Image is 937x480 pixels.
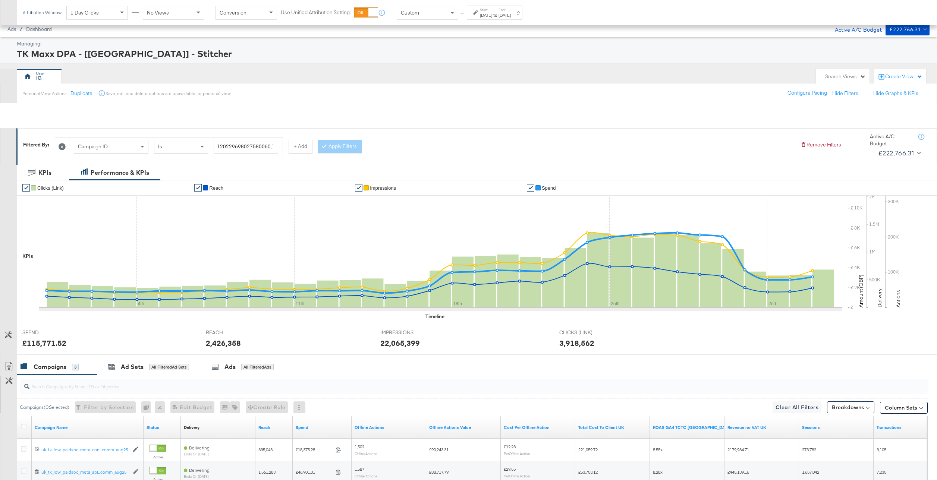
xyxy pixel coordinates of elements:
span: Conversion [220,9,246,16]
span: 1,502 [355,444,364,449]
div: 2,426,358 [206,338,241,348]
text: Amount (GBP) [858,275,864,307]
div: 3,918,562 [559,338,594,348]
sub: Offline Actions [355,474,377,478]
input: Search Campaigns by Name, ID or Objective [29,376,843,391]
sub: Offline Actions [355,451,377,456]
div: Campaigns ( 0 Selected) [20,404,69,411]
span: £90,243.31 [429,447,449,452]
span: £46,901.31 [296,469,333,475]
button: Remove Filters [801,141,841,148]
div: All Filtered Ad Sets [149,364,189,370]
span: £53,753.12 [578,469,598,475]
a: Dashboard [26,26,52,32]
button: £222,766.31 [875,147,922,159]
span: ↑ [459,13,466,15]
a: Offline Actions. [429,424,498,430]
label: Use Unified Attribution Setting: [281,9,351,16]
span: Is [158,143,162,150]
div: Personal View Actions: [22,91,67,97]
sub: Per Offline Action [504,451,530,456]
span: 273,782 [802,447,816,452]
div: 22,065,399 [380,338,420,348]
div: [DATE] [480,12,492,18]
span: £12.23 [504,444,516,449]
a: The number of people your ad was served to. [258,424,290,430]
span: 8.28x [653,469,663,475]
span: £18,375.28 [296,447,333,452]
button: Clear All Filters [773,401,821,413]
button: Duplicate [70,90,92,97]
span: £29.55 [504,466,516,472]
span: SPEND [22,329,78,336]
a: The total amount spent to date. [296,424,349,430]
span: Impressions [370,185,396,191]
div: Filtered By: [23,141,49,148]
span: IMPRESSIONS [380,329,436,336]
div: Campaigns [34,363,66,371]
div: Attribution Window: [22,10,63,15]
div: £222,766.31 [889,25,920,34]
a: Sessions - GA Sessions - The total number of sessions [802,424,871,430]
span: £88,717.79 [429,469,449,475]
text: Actions [895,290,902,307]
a: ROAS for weekly reporting using GA4 data and TCTC [653,424,731,430]
span: 1,587 [355,466,364,472]
button: Hide Graphs & KPIs [873,90,918,97]
div: Ads [224,363,236,371]
span: No Views [147,9,169,16]
span: £445,139.16 [727,469,749,475]
div: All Filtered Ads [241,364,274,370]
a: ✔ [527,184,534,192]
a: Offline Actions. [355,424,423,430]
a: Your campaign name. [35,424,141,430]
div: Active A/C Budget [870,133,911,147]
div: £222,766.31 [878,148,914,159]
div: TK Maxx DPA - [[GEOGRAPHIC_DATA]] - Stitcher [17,47,928,60]
sub: Per Offline Action [504,474,530,478]
span: / [16,26,26,32]
label: Active [150,455,166,460]
a: uk_tk_low_paidsoc_meta_apl...comm_aug25 [41,469,129,475]
input: Enter a search term [214,140,278,154]
span: Delivering [189,467,210,473]
div: Create View [885,73,922,80]
a: Revenue minus VAT UK [727,424,796,430]
button: Configure Pacing [782,86,832,100]
div: Active A/C Budget [827,23,882,35]
span: Clicks (Link) [37,185,64,191]
span: Clear All Filters [776,403,818,412]
div: KPIs [22,253,33,260]
span: 1,561,283 [258,469,276,475]
strong: to [492,12,499,18]
button: £222,766.31 [886,23,930,35]
a: uk_tk_low_paidsoc_meta_con...comm_aug25 [41,446,129,453]
span: 1 Day Clicks [70,9,99,16]
a: Offline Actions. [504,424,572,430]
div: IG [36,75,42,82]
div: KPIs [38,168,51,177]
button: Breakdowns [827,401,874,413]
div: Timeline [425,313,444,320]
span: £21,059.72 [578,447,598,452]
div: uk_tk_low_paidsoc_meta_apl...comm_aug25 [41,469,129,475]
button: Hide Filters [832,90,858,97]
div: Search Views [825,73,866,80]
a: Shows the current state of your Ad Campaign. [147,424,178,430]
span: 8.55x [653,447,663,452]
span: Custom [401,9,419,16]
span: REACH [206,329,262,336]
span: 335,043 [258,447,273,452]
span: 1,657,042 [802,469,819,475]
span: Reach [209,185,223,191]
div: £115,771.52 [22,338,66,348]
div: Delivery [184,424,199,430]
label: End: [499,7,511,12]
div: 3 [72,364,79,370]
a: ✔ [355,184,362,192]
span: CLICKS (LINK) [559,329,615,336]
span: Campaign ID [78,143,108,150]
sub: ends on [DATE] [184,452,210,456]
